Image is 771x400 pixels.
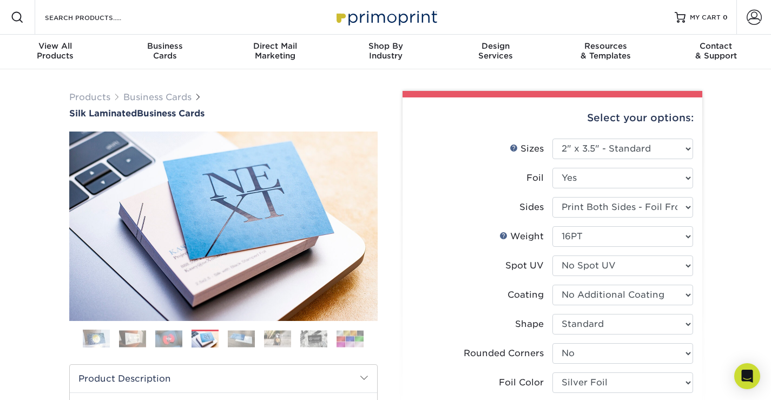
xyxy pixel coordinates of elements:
[440,41,551,51] span: Design
[70,365,377,392] h2: Product Description
[110,41,221,51] span: Business
[83,325,110,352] img: Business Cards 01
[499,230,544,243] div: Weight
[119,330,146,347] img: Business Cards 02
[440,35,551,69] a: DesignServices
[551,41,661,61] div: & Templates
[331,41,441,61] div: Industry
[499,376,544,389] div: Foil Color
[661,35,771,69] a: Contact& Support
[337,330,364,347] img: Business Cards 08
[228,330,255,347] img: Business Cards 05
[519,201,544,214] div: Sides
[110,41,221,61] div: Cards
[505,259,544,272] div: Spot UV
[69,92,110,102] a: Products
[123,92,192,102] a: Business Cards
[220,41,331,61] div: Marketing
[411,97,694,139] div: Select your options:
[110,35,221,69] a: BusinessCards
[551,35,661,69] a: Resources& Templates
[332,5,440,29] img: Primoprint
[220,35,331,69] a: Direct MailMarketing
[515,318,544,331] div: Shape
[723,14,728,21] span: 0
[690,13,721,22] span: MY CART
[510,142,544,155] div: Sizes
[526,172,544,185] div: Foil
[661,41,771,51] span: Contact
[192,331,219,348] img: Business Cards 04
[734,363,760,389] div: Open Intercom Messenger
[155,330,182,347] img: Business Cards 03
[661,41,771,61] div: & Support
[300,330,327,347] img: Business Cards 07
[69,108,378,119] a: Silk LaminatedBusiness Cards
[220,41,331,51] span: Direct Mail
[69,108,137,119] span: Silk Laminated
[69,132,378,321] img: Silk Laminated 04
[464,347,544,360] div: Rounded Corners
[551,41,661,51] span: Resources
[264,330,291,347] img: Business Cards 06
[44,11,149,24] input: SEARCH PRODUCTS.....
[440,41,551,61] div: Services
[331,35,441,69] a: Shop ByIndustry
[508,288,544,301] div: Coating
[69,108,378,119] h1: Business Cards
[331,41,441,51] span: Shop By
